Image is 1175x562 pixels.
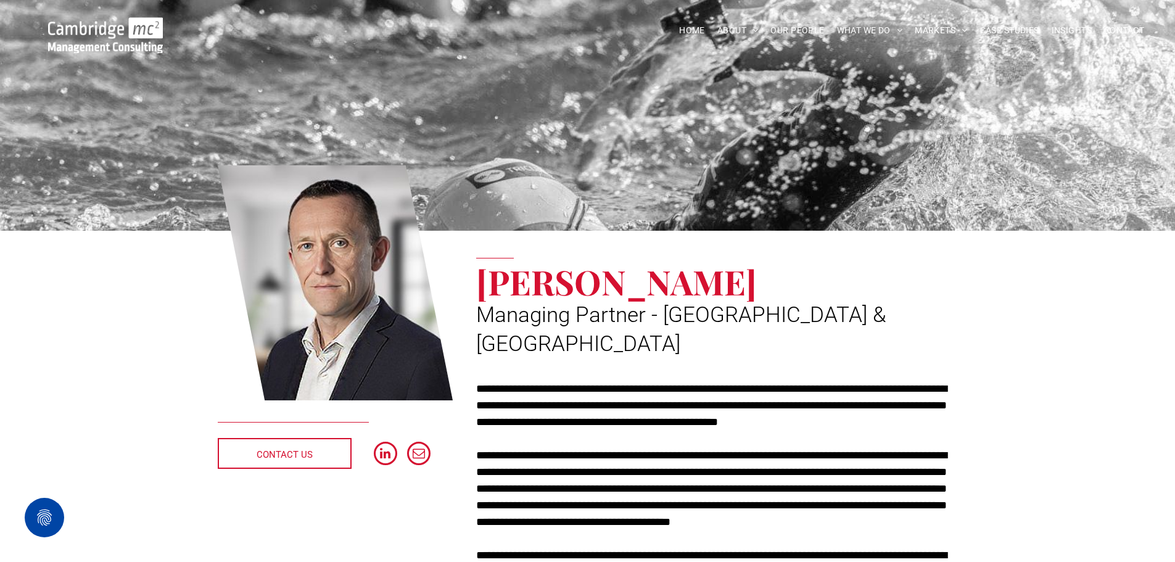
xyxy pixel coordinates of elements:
a: WHAT WE DO [831,21,909,40]
span: [PERSON_NAME] [476,258,757,304]
a: Your Business Transformed | Cambridge Management Consulting [48,19,163,32]
a: INSIGHTS [1045,21,1098,40]
a: HOME [673,21,711,40]
a: Jason Jennings | Managing Partner - UK & Ireland [218,163,453,403]
a: MARKETS [909,21,973,40]
a: CASE STUDIES [974,21,1045,40]
a: OUR PEOPLE [764,21,830,40]
a: ABOUT [711,21,765,40]
a: email [407,442,431,468]
span: CONTACT US [257,439,313,470]
a: linkedin [374,442,397,468]
span: Managing Partner - [GEOGRAPHIC_DATA] & [GEOGRAPHIC_DATA] [476,302,886,357]
a: CONTACT US [218,438,352,469]
img: Go to Homepage [48,17,163,53]
a: CONTACT [1098,21,1150,40]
